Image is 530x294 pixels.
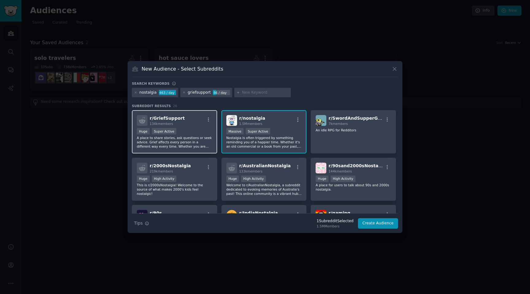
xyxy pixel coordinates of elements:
span: 26 [173,104,177,108]
div: nostalgia [140,90,157,95]
p: Welcome to r/AustralianNostalgia, a subreddit dedicated to evoking memories of Australia's past! ... [226,183,302,196]
div: Huge [137,176,150,182]
span: r/ AustralianNostalgia [239,163,291,168]
span: Subreddit Results [132,104,171,108]
img: IndiaNostalgia [226,210,237,221]
div: 86 / day [213,90,230,95]
span: 134k members [150,122,173,126]
span: r/ nostalgia [239,116,265,121]
span: r/ SwordAndSupperGame [328,116,388,121]
div: Huge [226,176,239,182]
p: A place for users to talk about 90s and 2000s nostalgia. [316,183,391,191]
div: 463 / day [159,90,176,95]
span: r/ 90sand2000sNostalgia [328,163,387,168]
button: Create Audience [358,218,398,229]
span: r/ GriefSupport [150,116,185,121]
button: Tips [132,218,151,229]
div: Massive [226,128,244,134]
div: 1 Subreddit Selected [317,219,353,224]
span: 133k members [239,169,263,173]
input: New Keyword [242,90,289,95]
img: 90sand2000sNostalgia [316,163,326,173]
p: An idle RPG for Redditors [316,128,391,132]
h3: New Audience - Select Subreddits [142,66,223,72]
span: r/ IndiaNostalgia [239,211,278,215]
div: griefsupport [188,90,211,95]
div: High Activity [331,176,355,182]
div: Huge [316,176,328,182]
span: Tips [134,220,143,226]
p: This is r/2000sNostalgia! Welcome to the source of what makes 2000's kids feel nostalgic! [137,183,212,196]
span: 1.5M members [239,122,263,126]
div: High Activity [152,176,177,182]
div: Super Active [246,128,271,134]
h3: Search keywords [132,81,170,86]
div: Super Active [152,128,177,134]
p: Nostalgia is often triggered by something reminding you of a happier time. Whether it's an old co... [226,136,302,149]
img: nostalgia [226,115,237,126]
span: r/ 2000sNostalgia [150,163,191,168]
span: 219k members [150,169,173,173]
span: r/ 90s [150,211,162,215]
span: r/ gaming [328,211,350,215]
img: SwordAndSupperGame [316,115,326,126]
span: 144k members [328,169,352,173]
div: High Activity [241,176,266,182]
img: gaming [316,210,326,221]
div: Huge [137,128,150,134]
p: A place to share stories, ask questions or seek advice. Grief affects every person in a different... [137,136,212,149]
div: 1.5M Members [317,224,353,228]
span: 7k members [328,122,348,126]
img: 90s [137,210,148,221]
